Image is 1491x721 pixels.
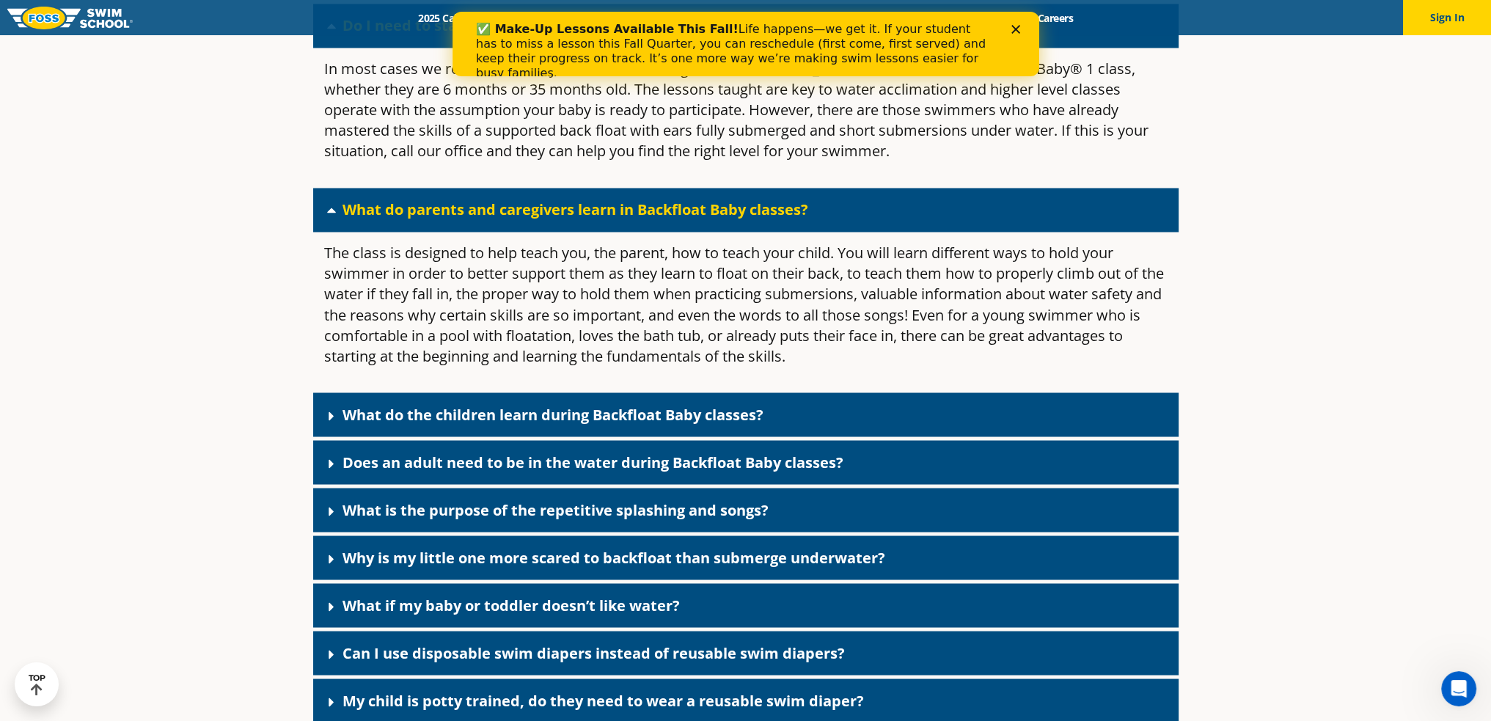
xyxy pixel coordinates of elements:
[313,583,1179,627] div: What if my baby or toddler doesn’t like water?
[313,440,1179,484] div: Does an adult need to be in the water during Backfloat Baby classes?
[342,452,843,472] a: Does an adult need to be in the water during Backfloat Baby classes?
[313,188,1179,232] div: What do parents and caregivers learn in Backfloat Baby classes?
[342,595,680,615] a: What if my baby or toddler doesn’t like water?
[559,13,574,22] div: Close
[342,499,769,519] a: What is the purpose of the repetitive splashing and songs?
[324,59,1168,161] p: In most cases we recommend any swimmer under age [DEMOGRAPHIC_DATA] starts with our Backfloat Bab...
[406,11,497,25] a: 2025 Calendar
[1441,671,1476,706] iframe: Intercom live chat
[687,11,824,25] a: About [PERSON_NAME]
[23,10,540,69] div: Life happens—we get it. If your student has to miss a lesson this Fall Quarter, you can reschedul...
[342,404,763,424] a: What do the children learn during Backfloat Baby classes?
[313,232,1179,389] div: What do parents and caregivers learn in Backfloat Baby classes?
[342,690,864,710] a: My child is potty trained, do they need to wear a reusable swim diaper?
[342,643,845,662] a: Can I use disposable swim diapers instead of reusable swim diapers?
[313,488,1179,532] div: What is the purpose of the repetitive splashing and songs?
[313,48,1179,184] div: Do I need to start in Backfloat Baby [DEMOGRAPHIC_DATA]?
[7,7,133,29] img: FOSS Swim School Logo
[497,11,559,25] a: Schools
[342,547,885,567] a: Why is my little one more scared to backfloat than submerge underwater?
[824,11,979,25] a: Swim Like [PERSON_NAME]
[978,11,1025,25] a: Blog
[29,673,45,696] div: TOP
[1025,11,1085,25] a: Careers
[313,535,1179,579] div: Why is my little one more scared to backfloat than submerge underwater?
[559,11,687,25] a: Swim Path® Program
[313,392,1179,436] div: What do the children learn during Backfloat Baby classes?
[23,10,286,24] b: ✅ Make-Up Lessons Available This Fall!
[342,200,808,219] a: What do parents and caregivers learn in Backfloat Baby classes?
[313,631,1179,675] div: Can I use disposable swim diapers instead of reusable swim diapers?
[324,243,1168,366] p: The class is designed to help teach you, the parent, how to teach your child. You will learn diff...
[453,12,1039,76] iframe: Intercom live chat banner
